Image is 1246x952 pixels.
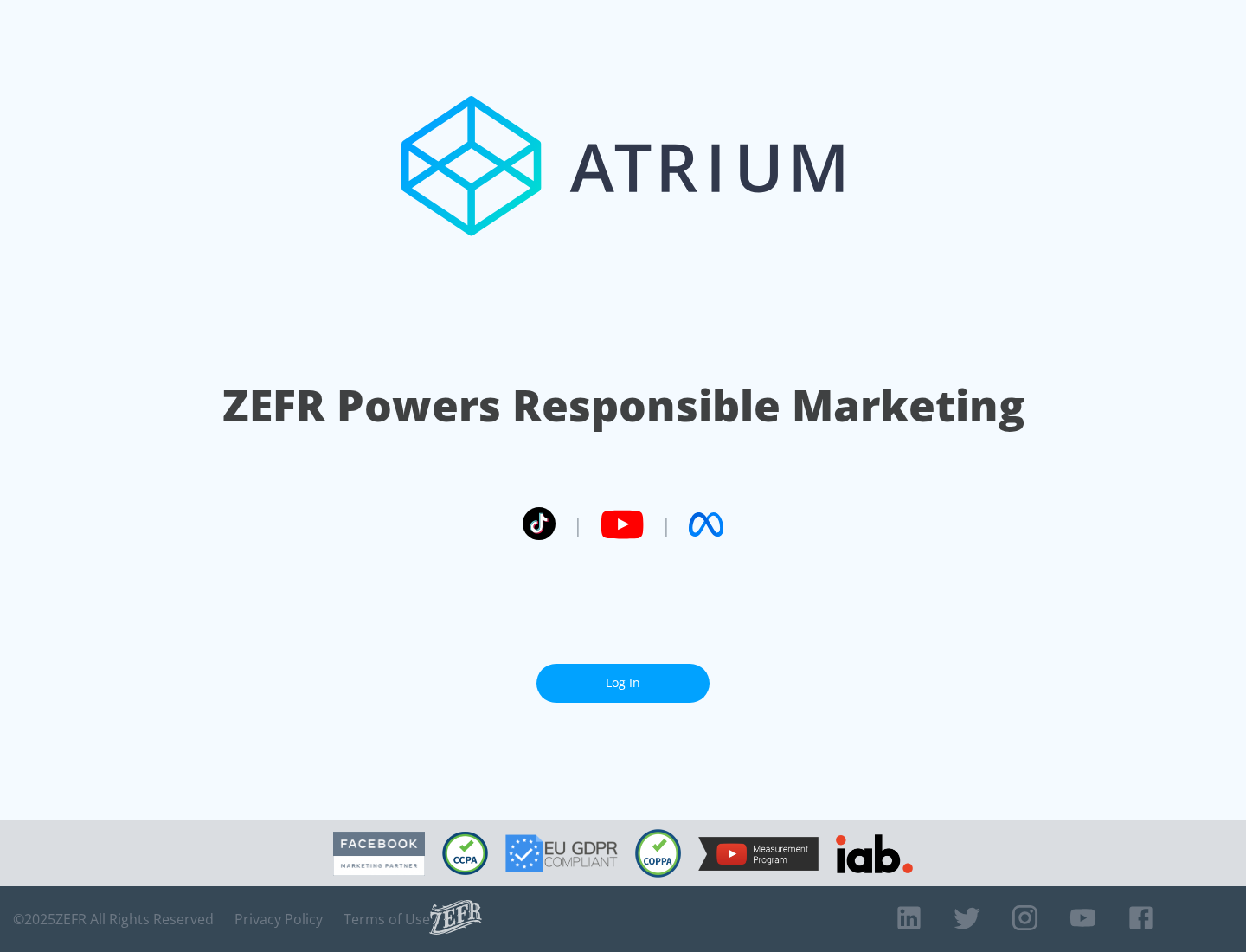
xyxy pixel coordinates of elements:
img: IAB [836,834,913,873]
img: COPPA Compliant [635,829,681,878]
img: GDPR Compliant [505,834,618,872]
span: | [573,511,583,537]
span: © 2025 ZEFR All Rights Reserved [13,910,214,928]
a: Terms of Use [344,910,430,928]
img: Facebook Marketing Partner [333,832,425,876]
span: | [661,511,671,537]
a: Privacy Policy [234,910,323,928]
img: CCPA Compliant [442,832,488,875]
a: Log In [536,664,710,703]
h1: ZEFR Powers Responsible Marketing [222,376,1024,435]
img: YouTube Measurement Program [698,837,819,871]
